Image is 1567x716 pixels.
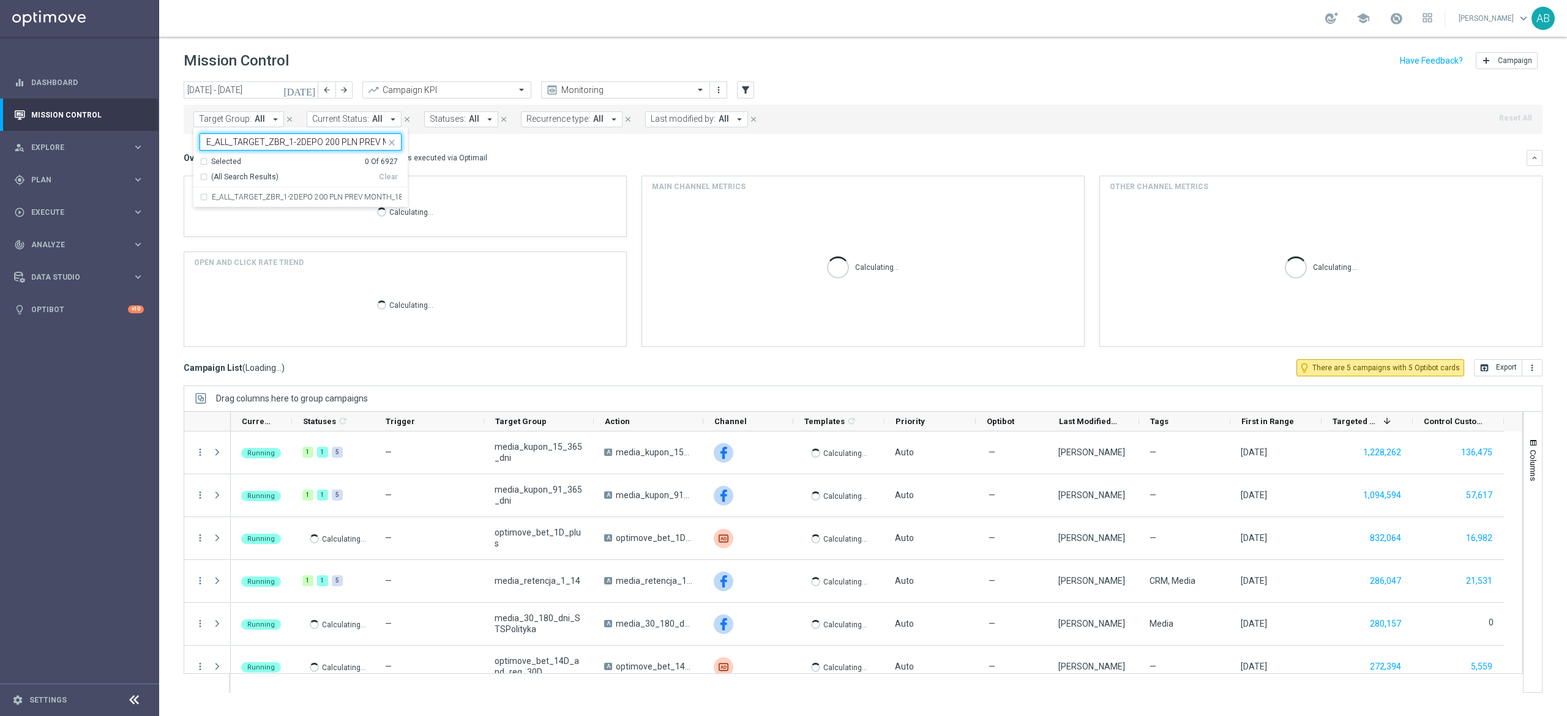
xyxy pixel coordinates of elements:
[195,575,206,586] i: more_vert
[1150,417,1169,426] span: Tags
[231,431,1504,474] div: Press SPACE to select this row.
[823,447,867,458] p: Calculating...
[1241,532,1267,543] div: 18 Aug 2025, Monday
[302,447,313,458] div: 1
[317,490,328,501] div: 1
[283,84,316,95] i: [DATE]
[823,532,867,544] p: Calculating...
[714,486,733,505] div: Facebook Custom Audience
[1362,445,1402,460] button: 1,228,262
[31,176,132,184] span: Plan
[231,560,1504,603] div: Press SPACE to select this row.
[604,620,612,627] span: A
[1460,445,1494,460] button: 136,475
[1479,363,1489,373] i: open_in_browser
[200,187,402,207] div: E_ALL_TARGET_ZBR_1-2DEPO 200 PLN PREV MONTH_180825
[332,575,343,586] div: 5
[526,114,590,124] span: Recurrence type:
[14,304,25,315] i: lightbulb
[845,414,856,428] span: Calculate column
[282,362,285,373] span: )
[184,52,289,70] h1: Mission Control
[29,696,67,704] a: Settings
[241,661,281,673] colored-tag: Running
[616,661,693,672] span: optimove_bet_14D_and_reg_30D
[495,484,583,506] span: media_kupon_91_365_dni
[195,618,206,629] button: more_vert
[495,613,583,635] span: media_30_180_dni_STSPolityka
[895,533,914,543] span: Auto
[714,572,733,591] img: Facebook Custom Audience
[737,81,754,99] button: filter_alt
[1058,575,1125,586] div: Wojciech Witek
[132,141,144,153] i: keyboard_arrow_right
[989,532,995,543] span: —
[13,207,144,217] button: play_circle_outline Execute keyboard_arrow_right
[216,393,368,403] div: Row Groups
[385,490,392,500] span: —
[385,447,392,457] span: —
[199,114,252,124] span: Target Group:
[184,474,231,517] div: Press SPACE to select this row.
[184,517,231,560] div: Press SPACE to select this row.
[608,114,619,125] i: arrow_drop_down
[712,83,725,97] button: more_vert
[247,492,275,500] span: Running
[241,618,281,630] colored-tag: Running
[389,299,433,310] p: Calculating...
[372,114,383,124] span: All
[1457,9,1531,28] a: [PERSON_NAME]keyboard_arrow_down
[1333,417,1378,426] span: Targeted Customers
[340,86,348,94] i: arrow_forward
[270,114,281,125] i: arrow_drop_down
[469,114,479,124] span: All
[14,174,25,185] i: gps_fixed
[184,362,285,373] h3: Campaign List
[132,271,144,283] i: keyboard_arrow_right
[714,443,733,463] img: Facebook Custom Audience
[31,99,144,131] a: Mission Control
[302,490,313,501] div: 1
[604,491,612,499] span: A
[714,614,733,634] img: Facebook Custom Audience
[195,490,206,501] i: more_vert
[1059,417,1118,426] span: Last Modified By
[1241,575,1267,586] div: 18 Aug 2025, Monday
[13,78,144,88] button: equalizer Dashboard
[616,618,693,629] span: media_30_180_dni_STSPolityka
[616,575,693,586] span: media_retencja_1_14
[193,157,408,207] ng-dropdown-panel: Options list
[714,529,733,548] img: Criteo
[13,175,144,185] div: gps_fixed Plan keyboard_arrow_right
[14,207,132,218] div: Execute
[303,417,336,426] span: Statuses
[651,114,716,124] span: Last modified by:
[216,393,368,403] span: Drag columns here to group campaigns
[989,447,995,458] span: —
[1498,56,1532,65] span: Campaign
[247,449,275,457] span: Running
[323,86,331,94] i: arrow_back
[317,575,328,586] div: 1
[255,114,265,124] span: All
[389,206,433,217] p: Calculating...
[385,662,392,671] span: —
[1476,52,1538,69] button: add Campaign
[14,239,25,250] i: track_changes
[31,274,132,281] span: Data Studio
[322,661,366,673] p: Calculating...
[247,535,275,543] span: Running
[495,441,583,463] span: media_kupon_15_365_dni
[336,414,348,428] span: Calculate column
[14,77,25,88] i: equalizer
[245,362,282,373] span: Loading...
[184,152,223,163] h3: Overview:
[1465,488,1494,503] button: 57,617
[247,663,275,671] span: Running
[495,527,583,549] span: optimove_bet_1D_plus
[1110,181,1208,192] h4: Other channel metrics
[1465,531,1494,546] button: 16,982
